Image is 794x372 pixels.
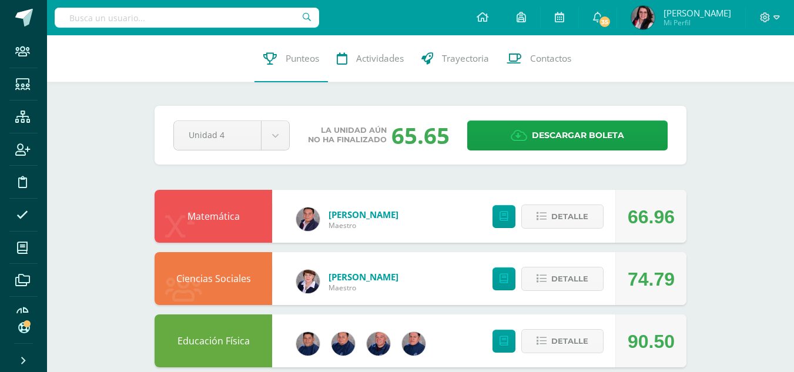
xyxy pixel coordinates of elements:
span: 35 [598,15,611,28]
img: 5e561b1b4745f30dac10328f2370a0d4.png [367,332,390,356]
span: [PERSON_NAME] [664,7,731,19]
span: Detalle [551,330,588,352]
button: Detalle [521,329,604,353]
span: Punteos [286,52,319,65]
span: Maestro [329,283,398,293]
span: Descargar boleta [532,121,624,150]
img: 1c38046ccfa38abdac5b3f2345700fb5.png [331,332,355,356]
span: Actividades [356,52,404,65]
span: Unidad 4 [189,121,246,149]
a: Trayectoria [413,35,498,82]
div: Educación Física [155,314,272,367]
span: La unidad aún no ha finalizado [308,126,387,145]
div: 65.65 [391,120,450,150]
a: Educación Física [177,334,250,347]
a: Descargar boleta [467,120,668,150]
span: Detalle [551,268,588,290]
div: Matemática [155,190,272,243]
img: f89842a4e61842ba27cad18f797cc0cf.png [631,6,655,29]
button: Detalle [521,205,604,229]
a: [PERSON_NAME] [329,271,398,283]
span: Maestro [329,220,398,230]
div: 90.50 [628,315,675,368]
button: Detalle [521,267,604,291]
a: Unidad 4 [174,121,289,150]
span: Detalle [551,206,588,227]
img: 817f6a4ff8703f75552d05f09a1abfc5.png [296,207,320,231]
img: 4006fe33169205415d824d67e5edd571.png [296,332,320,356]
img: 7e14ea73a9500f54b342697ca50e80fe.png [296,270,320,293]
div: Ciencias Sociales [155,252,272,305]
a: Actividades [328,35,413,82]
a: Contactos [498,35,580,82]
a: [PERSON_NAME] [329,209,398,220]
a: Matemática [187,210,240,223]
a: Punteos [254,35,328,82]
a: Ciencias Sociales [176,272,251,285]
div: 74.79 [628,253,675,306]
span: Contactos [530,52,571,65]
input: Busca un usuario... [55,8,319,28]
span: Trayectoria [442,52,489,65]
img: 9ecbe07bdee1ad8edd933d8244312c74.png [402,332,426,356]
div: 66.96 [628,190,675,243]
span: Mi Perfil [664,18,731,28]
